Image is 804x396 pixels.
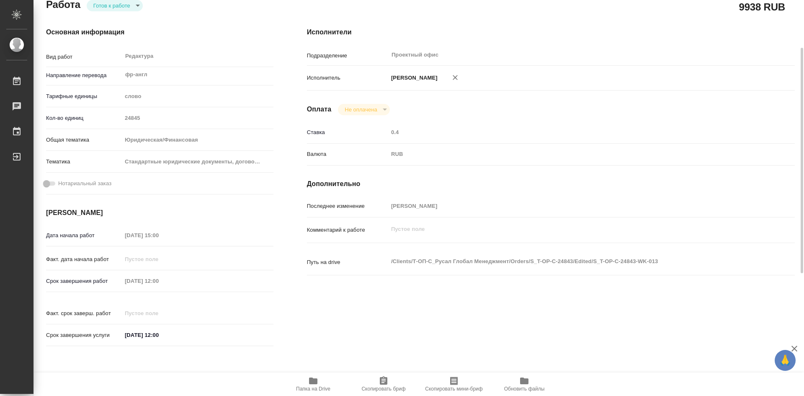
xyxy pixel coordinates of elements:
[388,254,754,269] textarea: /Clients/Т-ОП-С_Русал Глобал Менеджмент/Orders/S_T-OP-C-24843/Edited/S_T-OP-C-24843-WK-013
[278,373,348,396] button: Папка на Drive
[91,2,133,9] button: Готов к работе
[425,386,482,392] span: Скопировать мини-бриф
[348,373,419,396] button: Скопировать бриф
[504,386,545,392] span: Обновить файлы
[307,258,388,267] p: Путь на drive
[307,226,388,234] p: Комментарий к работе
[307,179,795,189] h4: Дополнительно
[46,136,122,144] p: Общая тематика
[296,386,330,392] span: Папка на Drive
[46,114,122,122] p: Кол-во единиц
[342,106,379,113] button: Не оплачена
[307,52,388,60] p: Подразделение
[307,27,795,37] h4: Исполнители
[122,89,273,104] div: слово
[388,200,754,212] input: Пустое поле
[46,158,122,166] p: Тематика
[307,150,388,158] p: Валюта
[361,386,405,392] span: Скопировать бриф
[46,231,122,240] p: Дата начала работ
[46,208,273,218] h4: [PERSON_NAME]
[307,202,388,210] p: Последнее изменение
[46,27,273,37] h4: Основная информация
[46,53,122,61] p: Вид работ
[122,133,273,147] div: Юридическая/Финансовая
[775,350,796,371] button: 🙏
[446,68,464,87] button: Удалить исполнителя
[58,179,111,188] span: Нотариальный заказ
[122,275,195,287] input: Пустое поле
[46,255,122,264] p: Факт. дата начала работ
[307,74,388,82] p: Исполнитель
[388,126,754,138] input: Пустое поле
[46,309,122,318] p: Факт. срок заверш. работ
[46,71,122,80] p: Направление перевода
[46,92,122,101] p: Тарифные единицы
[46,372,73,385] h2: Заказ
[122,229,195,241] input: Пустое поле
[489,373,559,396] button: Обновить файлы
[122,307,195,319] input: Пустое поле
[122,253,195,265] input: Пустое поле
[307,104,332,114] h4: Оплата
[388,147,754,161] div: RUB
[122,112,273,124] input: Пустое поле
[122,329,195,341] input: ✎ Введи что-нибудь
[46,331,122,339] p: Срок завершения услуги
[307,128,388,137] p: Ставка
[46,277,122,285] p: Срок завершения работ
[778,352,792,369] span: 🙏
[338,104,389,115] div: Готов к работе
[388,74,438,82] p: [PERSON_NAME]
[122,155,273,169] div: Стандартные юридические документы, договоры, уставы
[419,373,489,396] button: Скопировать мини-бриф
